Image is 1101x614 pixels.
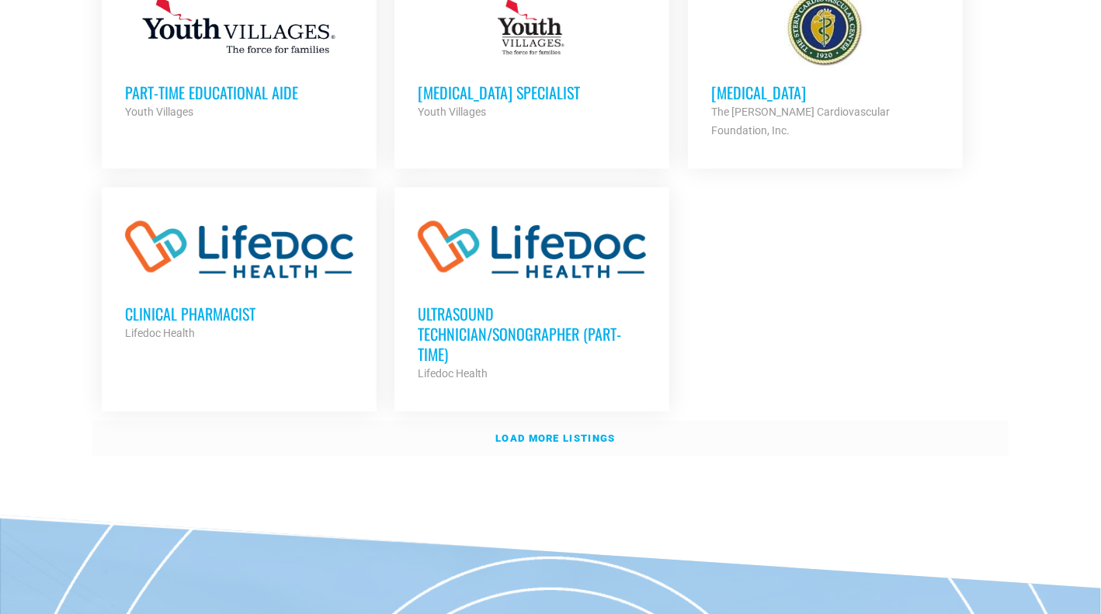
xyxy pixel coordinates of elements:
[418,82,646,102] h3: [MEDICAL_DATA] Specialist
[125,106,193,118] strong: Youth Villages
[418,106,486,118] strong: Youth Villages
[92,421,1009,456] a: Load more listings
[711,82,939,102] h3: [MEDICAL_DATA]
[418,304,646,364] h3: Ultrasound Technician/Sonographer (Part-Time)
[394,187,669,406] a: Ultrasound Technician/Sonographer (Part-Time) Lifedoc Health
[125,327,195,339] strong: Lifedoc Health
[711,106,890,137] strong: The [PERSON_NAME] Cardiovascular Foundation, Inc.
[418,367,488,380] strong: Lifedoc Health
[102,187,377,366] a: Clinical Pharmacist Lifedoc Health
[125,304,353,324] h3: Clinical Pharmacist
[495,432,615,444] strong: Load more listings
[125,82,353,102] h3: Part-Time Educational Aide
